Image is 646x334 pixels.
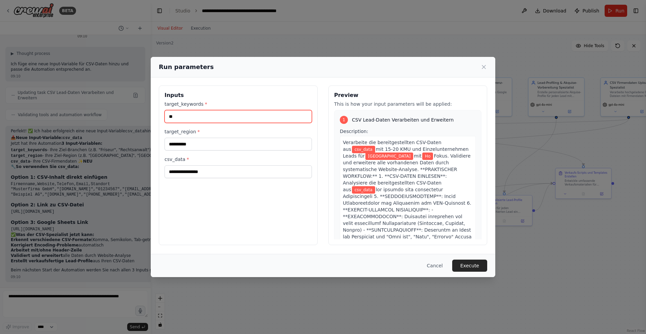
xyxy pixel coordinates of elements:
[422,260,448,272] button: Cancel
[340,129,368,134] span: Description:
[165,156,312,163] label: csv_data
[365,153,413,160] span: Variable: target_region
[165,101,312,107] label: target_keywords
[334,101,481,107] p: This is how your input parameters will be applied:
[165,128,312,135] label: target_region
[352,146,375,153] span: Variable: csv_data
[452,260,487,272] button: Execute
[334,91,481,99] h3: Preview
[422,153,433,160] span: Variable: target_keywords
[343,146,469,159] span: mit 15-20 KMU und Einzelunternehmen Leads für
[343,140,441,152] span: Verarbeite die bereitgestellten CSV-Daten aus
[414,153,422,159] span: mit
[343,153,471,192] span: Fokus. Validiere und erweitere alle vorhandenen Daten durch systematische Website-Analyse. **PRAK...
[352,186,375,194] span: Variable: csv_data
[340,116,348,124] div: 1
[352,116,454,123] span: CSV Lead-Daten Verarbeiten und Erweitern
[165,91,312,99] h3: Inputs
[159,62,214,72] h2: Run parameters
